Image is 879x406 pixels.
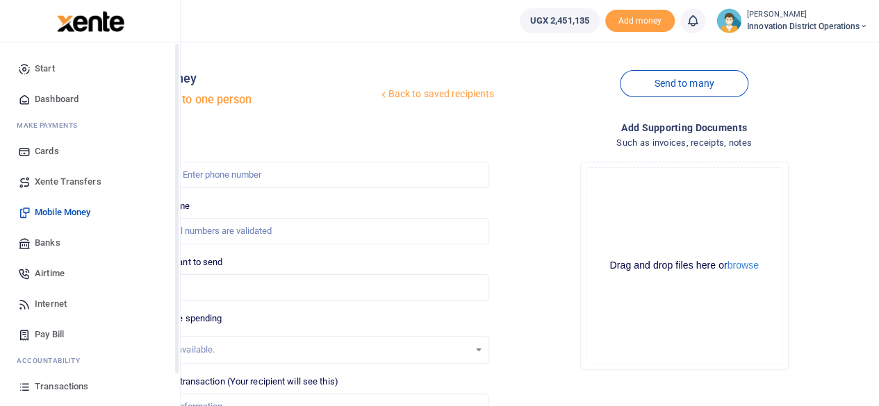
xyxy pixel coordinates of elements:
[716,8,741,33] img: profile-user
[35,205,90,219] span: Mobile Money
[11,371,169,402] a: Transactions
[620,70,748,97] a: Send to many
[500,135,868,151] h4: Such as invoices, receipts, notes
[716,8,868,33] a: profile-user [PERSON_NAME] Innovation District Operations
[605,10,675,33] li: Toup your wallet
[11,115,169,136] li: M
[24,120,78,130] span: ake Payments
[11,289,169,319] a: Internet
[35,267,65,280] span: Airtime
[11,228,169,258] a: Banks
[11,167,169,197] a: Xente Transfers
[586,259,782,272] div: Drag and drop files here or
[11,197,169,228] a: Mobile Money
[11,84,169,115] a: Dashboard
[35,236,60,250] span: Banks
[35,380,88,394] span: Transactions
[132,343,469,357] div: No options available.
[728,260,759,270] button: browse
[514,8,605,33] li: Wallet ballance
[35,62,55,76] span: Start
[35,144,59,158] span: Cards
[11,53,169,84] a: Start
[35,328,64,341] span: Pay Bill
[122,274,489,301] input: UGX
[27,355,80,366] span: countability
[56,15,124,26] a: logo-small logo-large logo-large
[122,375,338,389] label: Memo for this transaction (Your recipient will see this)
[747,20,868,33] span: Innovation District Operations
[580,162,789,370] div: File Uploader
[605,10,675,33] span: Add money
[116,71,377,86] h4: Mobile money
[11,258,169,289] a: Airtime
[11,136,169,167] a: Cards
[11,350,169,371] li: Ac
[530,14,589,28] span: UGX 2,451,135
[57,11,124,32] img: logo-large
[35,92,79,106] span: Dashboard
[11,319,169,350] a: Pay Bill
[520,8,600,33] a: UGX 2,451,135
[378,82,495,107] a: Back to saved recipients
[35,297,67,311] span: Internet
[122,162,489,188] input: Enter phone number
[605,15,675,25] a: Add money
[35,175,101,189] span: Xente Transfers
[500,120,868,135] h4: Add supporting Documents
[116,93,377,107] h5: Send money to one person
[122,218,489,244] input: MTN & Airtel numbers are validated
[747,9,868,21] small: [PERSON_NAME]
